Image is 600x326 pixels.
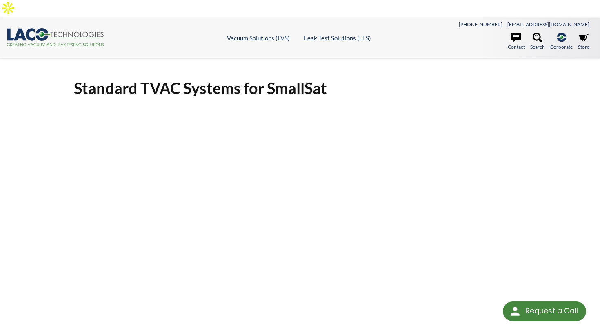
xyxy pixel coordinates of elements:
a: Vacuum Solutions (LVS) [227,34,290,42]
img: round button [509,305,522,318]
h1: Standard TVAC Systems for SmallSat [74,78,527,98]
div: Request a Call [503,301,586,321]
a: [PHONE_NUMBER] [459,21,502,27]
a: Search [530,33,545,51]
a: Contact [508,33,525,51]
div: Request a Call [525,301,578,320]
a: Leak Test Solutions (LTS) [304,34,371,42]
a: [EMAIL_ADDRESS][DOMAIN_NAME] [507,21,589,27]
span: Corporate [550,43,573,51]
a: Store [578,33,589,51]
